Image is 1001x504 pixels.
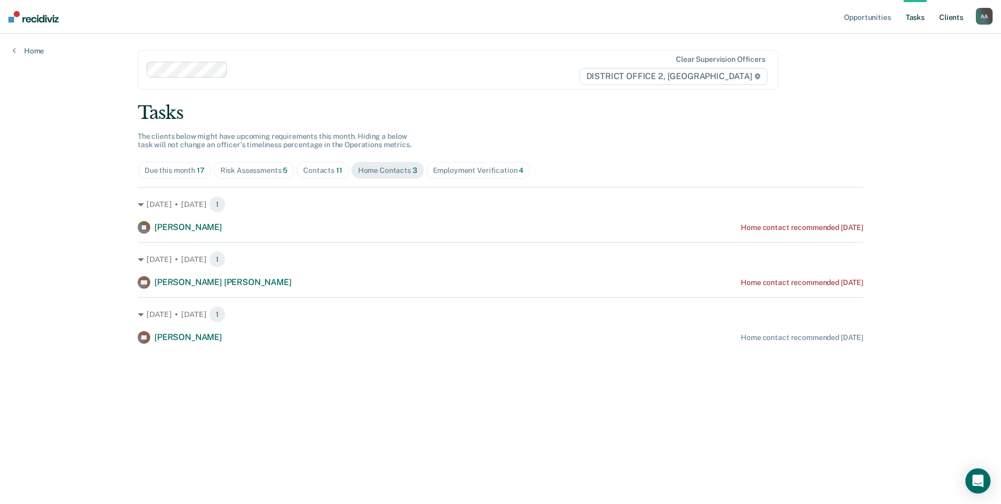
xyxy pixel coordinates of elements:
[138,306,863,323] div: [DATE] • [DATE] 1
[138,132,411,149] span: The clients below might have upcoming requirements this month. Hiding a below task will not chang...
[144,166,205,175] div: Due this month
[209,196,226,213] span: 1
[741,278,863,287] div: Home contact recommended [DATE]
[519,166,524,174] span: 4
[303,166,342,175] div: Contacts
[13,46,44,56] a: Home
[433,166,524,175] div: Employment Verification
[138,196,863,213] div: [DATE] • [DATE] 1
[220,166,288,175] div: Risk Assessments
[676,55,765,64] div: Clear supervision officers
[8,11,59,23] img: Recidiviz
[336,166,342,174] span: 11
[209,306,226,323] span: 1
[138,251,863,268] div: [DATE] • [DATE] 1
[976,8,993,25] div: A A
[580,68,768,85] span: DISTRICT OFFICE 2, [GEOGRAPHIC_DATA]
[154,222,222,232] span: [PERSON_NAME]
[965,468,991,494] div: Open Intercom Messenger
[358,166,417,175] div: Home Contacts
[413,166,417,174] span: 3
[976,8,993,25] button: AA
[154,332,222,342] span: [PERSON_NAME]
[283,166,287,174] span: 5
[138,102,863,124] div: Tasks
[209,251,226,268] span: 1
[741,223,863,232] div: Home contact recommended [DATE]
[197,166,205,174] span: 17
[741,333,863,342] div: Home contact recommended [DATE]
[154,277,292,287] span: [PERSON_NAME] [PERSON_NAME]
